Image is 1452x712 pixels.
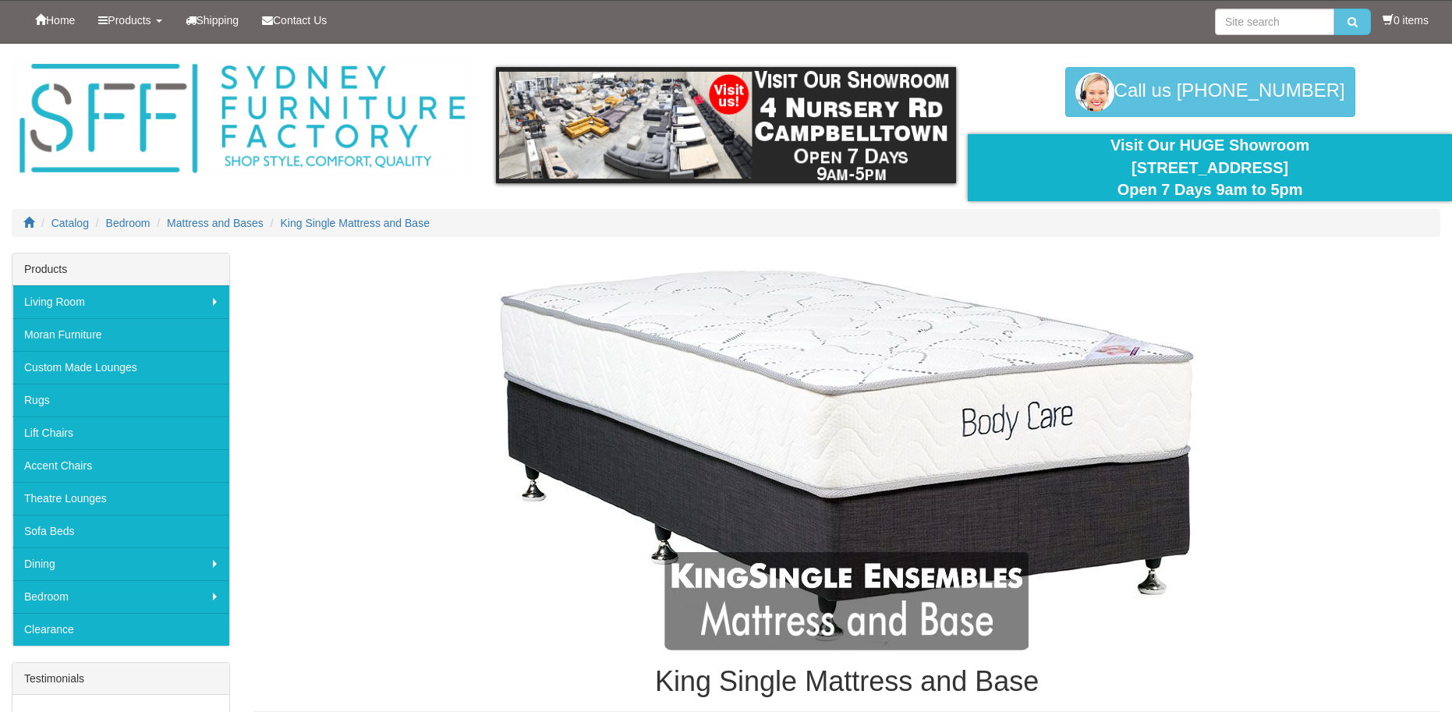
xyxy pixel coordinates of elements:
[174,1,251,40] a: Shipping
[379,260,1315,650] img: King Single Mattress and Base
[167,217,264,229] a: Mattress and Bases
[12,253,229,285] div: Products
[273,14,327,27] span: Contact Us
[106,217,151,229] a: Bedroom
[12,482,229,515] a: Theatre Lounges
[51,217,89,229] a: Catalog
[12,663,229,695] div: Testimonials
[12,547,229,580] a: Dining
[12,384,229,416] a: Rugs
[12,59,473,179] img: Sydney Furniture Factory
[12,515,229,547] a: Sofa Beds
[1383,12,1429,28] li: 0 items
[12,318,229,351] a: Moran Furniture
[46,14,75,27] span: Home
[253,666,1440,697] h1: King Single Mattress and Base
[12,285,229,318] a: Living Room
[12,449,229,482] a: Accent Chairs
[12,351,229,384] a: Custom Made Lounges
[281,217,430,229] a: King Single Mattress and Base
[23,1,87,40] a: Home
[250,1,338,40] a: Contact Us
[1215,9,1334,35] input: Site search
[197,14,239,27] span: Shipping
[12,416,229,449] a: Lift Chairs
[108,14,151,27] span: Products
[496,67,957,183] img: showroom.gif
[12,613,229,646] a: Clearance
[87,1,173,40] a: Products
[12,580,229,613] a: Bedroom
[979,134,1440,201] div: Visit Our HUGE Showroom [STREET_ADDRESS] Open 7 Days 9am to 5pm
